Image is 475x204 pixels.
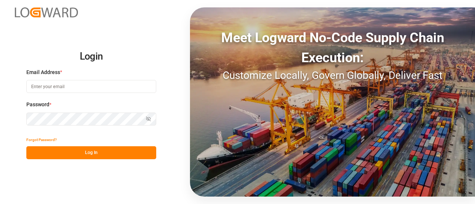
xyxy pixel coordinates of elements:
div: Customize Locally, Govern Globally, Deliver Fast [190,68,475,83]
div: Meet Logward No-Code Supply Chain Execution: [190,28,475,68]
button: Forgot Password? [26,133,57,146]
span: Password [26,101,49,108]
h2: Login [26,45,156,68]
span: Email Address [26,68,60,76]
input: Enter your email [26,80,156,93]
button: Log In [26,146,156,159]
img: Logward_new_orange.png [15,7,78,17]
